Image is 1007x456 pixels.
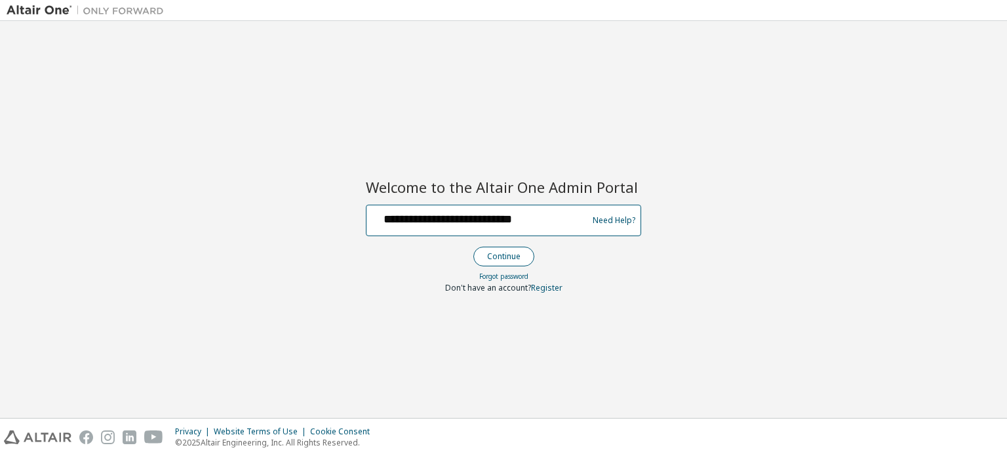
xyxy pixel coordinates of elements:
img: youtube.svg [144,430,163,444]
img: linkedin.svg [123,430,136,444]
span: Don't have an account? [445,282,531,293]
div: Cookie Consent [310,426,378,437]
img: instagram.svg [101,430,115,444]
a: Register [531,282,563,293]
button: Continue [473,247,534,266]
div: Privacy [175,426,214,437]
img: facebook.svg [79,430,93,444]
img: altair_logo.svg [4,430,71,444]
h2: Welcome to the Altair One Admin Portal [366,178,641,196]
img: Altair One [7,4,170,17]
a: Forgot password [479,272,528,281]
p: © 2025 Altair Engineering, Inc. All Rights Reserved. [175,437,378,448]
div: Website Terms of Use [214,426,310,437]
